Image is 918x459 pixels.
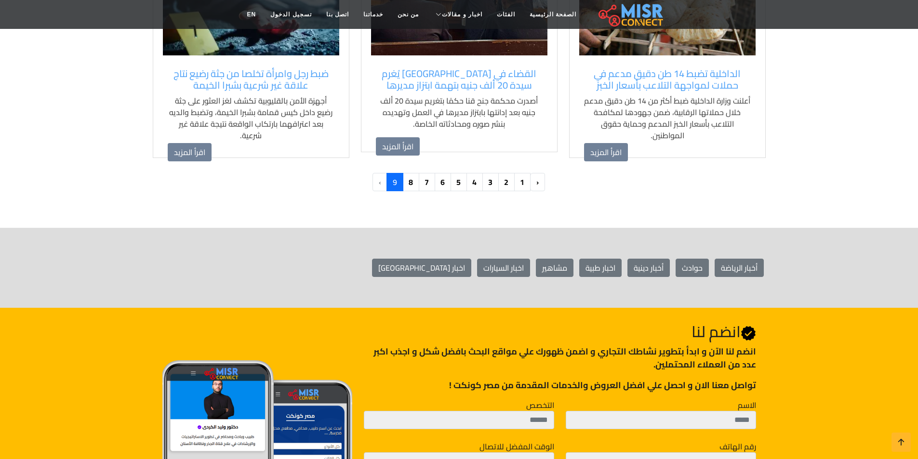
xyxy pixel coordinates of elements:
a: تسجيل الدخول [263,5,319,24]
a: اقرأ المزيد [584,143,628,161]
a: اتصل بنا [319,5,356,24]
p: انضم لنا اﻵن و ابدأ بتطوير نشاطك التجاري و اضمن ظهورك علي مواقع البحث بافضل شكل و اجذب اكبر عدد م... [364,345,756,371]
a: 1 [514,173,531,191]
p: أصدرت محكمة جنح قنا حكمًا بتغريم سيدة 20 ألف جنيه بعد إدانتها بابتزاز مديرها في العمل وتهديده بنش... [376,95,543,130]
span: 9 [386,173,403,191]
a: اخبار طبية [579,259,622,277]
a: 4 [466,173,483,191]
a: ضبط رجل وامرأة تخلصا من جثة رضيع نتاج علاقة غير شرعية بشبرا الخيمة [168,68,334,91]
p: أعلنت وزارة الداخلية ضبط أكثر من 14 طن دقيق مدعم خلال حملاتها الرقابية، ضمن جهودها لمكافحة التلاع... [584,95,751,141]
a: مشاهير [536,259,573,277]
a: أخبار دينية [627,259,670,277]
a: EN [240,5,264,24]
label: الاسم [738,399,756,411]
a: اخبار السيارات [477,259,530,277]
a: اخبار [GEOGRAPHIC_DATA] [372,259,471,277]
a: الفئات [490,5,522,24]
label: رقم الهاتف [719,441,756,452]
a: القضاء في [GEOGRAPHIC_DATA] يُغرم سيدة 20 ألف جنيه بتهمة ابتزاز مديرها [376,68,543,91]
a: 2 [498,173,515,191]
a: اقرأ المزيد [168,143,212,161]
a: الصفحة الرئيسية [522,5,584,24]
a: الداخلية تضبط 14 طن دقيق مدعم في حملات لمواجهة التلاعب بأسعار الخبز [584,68,751,91]
a: 3 [482,173,499,191]
a: اخبار و مقالات [426,5,490,24]
a: 5 [450,173,467,191]
p: تواصل معنا الان و احصل علي افضل العروض والخدمات المقدمة من مصر كونكت ! [364,379,756,392]
h2: انضم لنا [364,322,756,341]
a: 8 [402,173,419,191]
a: اقرأ المزيد [376,137,420,156]
p: أجهزة الأمن بالقليوبية تكشف لغز العثور على جثة رضيع داخل كيس قمامة بشبرا الخيمة، وتضبط والديه بعد... [168,95,334,141]
label: التخصص [526,399,554,411]
li: pagination.next [373,173,387,191]
a: أخبار الرياضة [715,259,764,277]
span: اخبار و مقالات [442,10,482,19]
a: خدماتنا [356,5,390,24]
a: من نحن [390,5,426,24]
a: pagination.previous [530,173,545,191]
svg: Verified account [741,326,756,341]
a: 6 [434,173,451,191]
a: حوادث [676,259,709,277]
a: 7 [418,173,435,191]
img: main.misr_connect [599,2,663,26]
label: الوقت المفضل للاتصال [479,441,554,452]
